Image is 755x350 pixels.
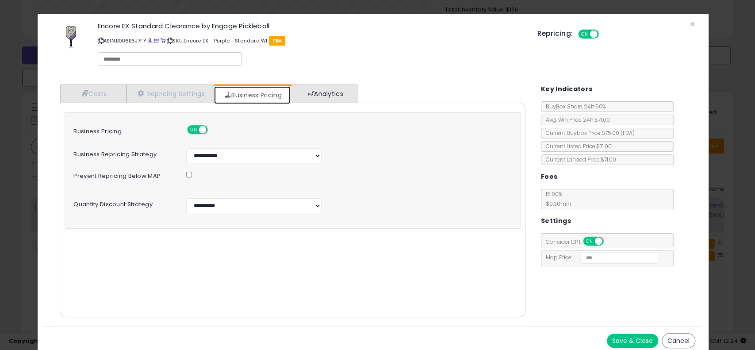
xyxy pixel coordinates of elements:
label: Business Repricing Strategy [67,148,180,158]
span: BuyBox Share 24h: 50% [541,103,606,110]
span: FBA [269,36,285,46]
label: Prevent repricing below MAP [67,170,180,179]
a: BuyBox page [148,37,153,44]
span: ON [584,238,595,245]
span: Map Price: [541,254,659,261]
label: Quantity Discount Strategy [67,198,180,208]
a: All offer listings [154,37,159,44]
span: Avg. Win Price 24h: $71.00 [541,116,610,123]
a: Analytics [291,85,357,103]
span: × [690,18,695,31]
h5: Key Indicators [541,84,593,95]
span: ON [188,126,199,134]
span: OFF [207,126,221,134]
span: $75.00 [602,129,635,137]
button: Save & Close [607,334,658,348]
h3: Encore EX Standard Clearance by Engage Pickleball [98,23,524,29]
button: Cancel [662,333,695,348]
label: Business Pricing [67,125,180,135]
h5: Settings [541,215,571,227]
span: Current Buybox Price: [541,129,635,137]
a: Business Pricing [214,86,291,104]
span: Current Listed Price: $71.00 [541,142,612,150]
span: ON [579,31,590,38]
h5: Repricing: [537,30,573,37]
a: Repricing Settings [126,85,214,103]
a: Your listing only [161,37,165,44]
span: Current Landed Price: $71.00 [541,156,616,163]
span: 15.00 % [541,190,571,208]
h5: Fees [541,171,558,182]
img: 31GXIFmatVL._SL60_.jpg [61,23,81,49]
span: OFF [598,31,612,38]
span: OFF [602,238,616,245]
a: Costs [60,85,126,103]
span: Consider CPT: [541,238,615,246]
span: $0.30 min [541,200,571,208]
p: ASIN: B0B6B6J7FY | SKU: Encore EX - Purple - Standard Wt [98,34,524,48]
span: ( FBA ) [621,129,635,137]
